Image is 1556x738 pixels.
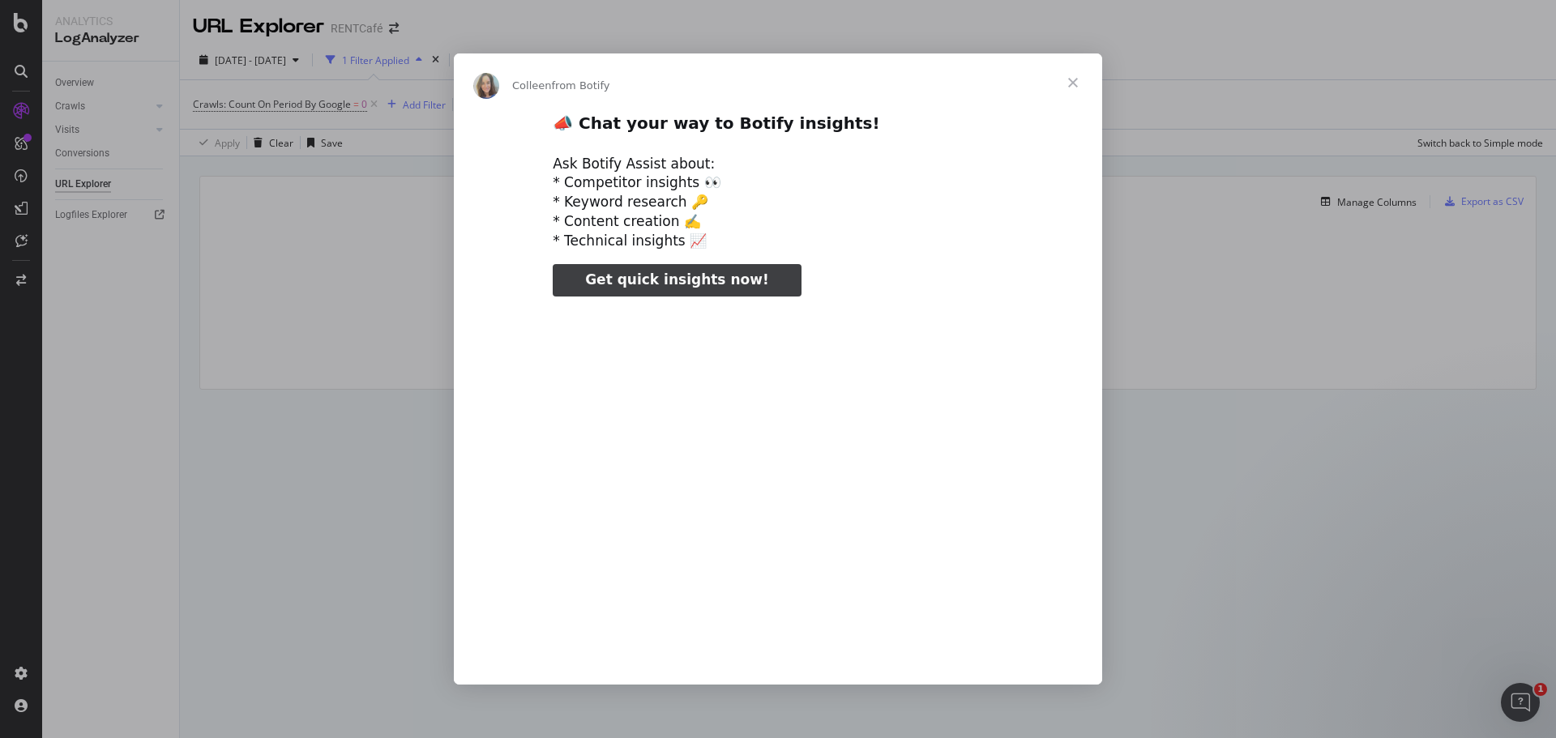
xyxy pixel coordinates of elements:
[473,73,499,99] img: Profile image for Colleen
[512,79,552,92] span: Colleen
[552,79,610,92] span: from Botify
[553,113,1003,143] h2: 📣 Chat your way to Botify insights!
[553,155,1003,251] div: Ask Botify Assist about: * Competitor insights 👀 * Keyword research 🔑 * Content creation ✍️ * Tec...
[553,264,801,296] a: Get quick insights now!
[1044,53,1102,112] span: Close
[440,310,1116,648] video: Play video
[585,271,768,288] span: Get quick insights now!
